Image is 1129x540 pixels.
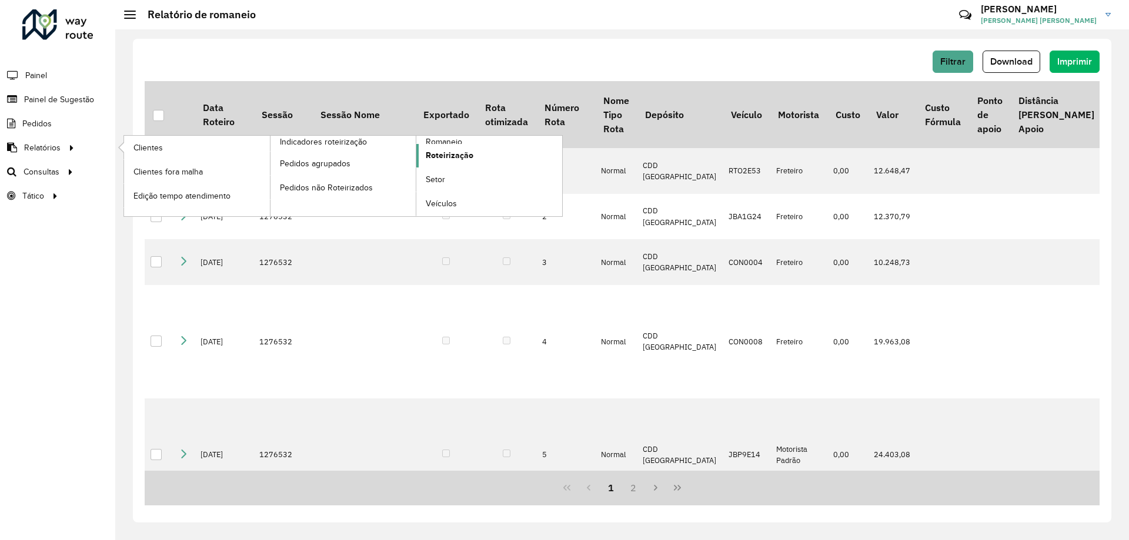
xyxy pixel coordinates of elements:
td: JBA1G24 [723,194,770,240]
td: 2 [536,194,595,240]
th: Motorista [770,81,827,148]
td: [DATE] [195,398,253,512]
a: Contato Rápido [953,2,978,28]
button: Imprimir [1050,51,1100,73]
td: CDD [GEOGRAPHIC_DATA] [637,398,723,512]
button: Next Page [644,477,667,499]
td: 1276532 [253,285,312,398]
td: [DATE] [195,239,253,285]
td: 19.963,08 [868,285,917,398]
span: Clientes fora malha [133,166,203,178]
td: 4 [536,285,595,398]
th: Valor [868,81,917,148]
td: Normal [595,148,637,194]
td: Freteiro [770,239,827,285]
span: Pedidos não Roteirizados [280,182,373,194]
td: CDD [GEOGRAPHIC_DATA] [637,148,723,194]
td: Normal [595,194,637,240]
button: 2 [622,477,644,499]
th: Sessão Nome [312,81,415,148]
td: 0,00 [827,398,868,512]
button: Download [983,51,1040,73]
span: Romaneio [426,136,462,148]
button: 1 [600,477,622,499]
span: Filtrar [940,56,966,66]
a: Pedidos agrupados [270,152,416,175]
td: 10.248,73 [868,239,917,285]
td: 12.648,47 [868,148,917,194]
th: Rota otimizada [477,81,536,148]
td: 0,00 [827,148,868,194]
button: Filtrar [933,51,973,73]
button: Last Page [666,477,689,499]
span: Pedidos [22,118,52,130]
td: 5 [536,398,595,512]
span: Setor [426,173,445,186]
td: Freteiro [770,194,827,240]
h2: Relatório de romaneio [136,8,256,21]
td: RTO2E53 [723,148,770,194]
td: 0,00 [827,285,868,398]
td: 24.403,08 [868,398,917,512]
td: Normal [595,285,637,398]
th: Distância [PERSON_NAME] Apoio [1010,81,1102,148]
span: Download [990,56,1033,66]
a: Indicadores roteirização [124,136,416,216]
h3: [PERSON_NAME] [981,4,1097,15]
td: Freteiro [770,148,827,194]
td: CON0008 [723,285,770,398]
th: Custo [827,81,868,148]
a: Clientes [124,136,270,159]
td: 12.370,79 [868,194,917,240]
td: 1276532 [253,398,312,512]
td: CDD [GEOGRAPHIC_DATA] [637,285,723,398]
td: Freteiro [770,285,827,398]
a: Romaneio [270,136,563,216]
th: Veículo [723,81,770,148]
th: Nome Tipo Rota [595,81,637,148]
span: Imprimir [1057,56,1092,66]
th: Ponto de apoio [969,81,1010,148]
td: 0,00 [827,194,868,240]
td: 1 [536,148,595,194]
th: Custo Fórmula [917,81,968,148]
a: Setor [416,168,562,192]
span: Relatórios [24,142,61,154]
span: Painel de Sugestão [24,93,94,106]
span: Roteirização [426,149,473,162]
a: Pedidos não Roteirizados [270,176,416,199]
td: Normal [595,239,637,285]
span: Veículos [426,197,457,210]
a: Edição tempo atendimento [124,184,270,207]
span: Indicadores roteirização [280,136,367,148]
span: Tático [22,190,44,202]
th: Exportado [415,81,477,148]
td: CDD [GEOGRAPHIC_DATA] [637,239,723,285]
td: CDD [GEOGRAPHIC_DATA] [637,194,723,240]
td: Motorista Padrão [770,398,827,512]
a: Roteirização [416,144,562,167]
td: 1276532 [253,239,312,285]
th: Depósito [637,81,723,148]
span: Pedidos agrupados [280,157,350,170]
th: Sessão [253,81,312,148]
td: 3 [536,239,595,285]
a: Veículos [416,192,562,216]
span: Painel [25,69,47,82]
th: Número Rota [536,81,595,148]
td: Normal [595,398,637,512]
th: Data Roteiro [195,81,253,148]
a: Clientes fora malha [124,160,270,183]
td: 0,00 [827,239,868,285]
td: JBP9E14 [723,398,770,512]
span: Consultas [24,166,59,178]
span: Clientes [133,142,163,154]
td: CON0004 [723,239,770,285]
span: Edição tempo atendimento [133,190,231,202]
span: [PERSON_NAME] [PERSON_NAME] [981,15,1097,26]
td: [DATE] [195,285,253,398]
